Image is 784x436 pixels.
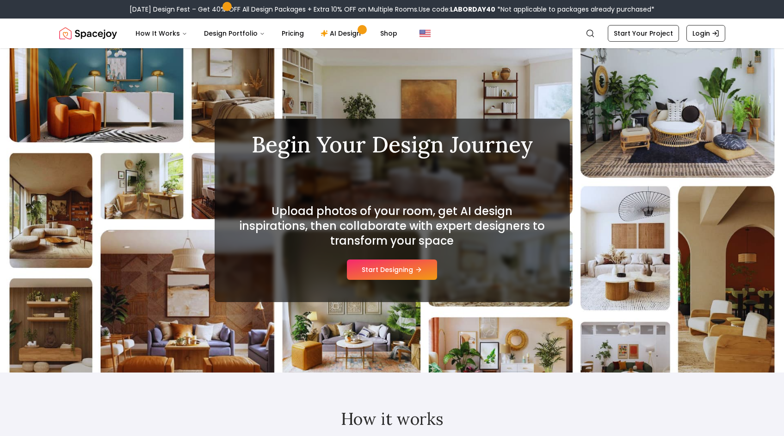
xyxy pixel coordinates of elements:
[686,25,725,42] a: Login
[197,24,272,43] button: Design Portfolio
[111,410,673,428] h2: How it works
[59,24,117,43] a: Spacejoy
[450,5,495,14] b: LABORDAY40
[128,24,405,43] nav: Main
[274,24,311,43] a: Pricing
[130,5,654,14] div: [DATE] Design Fest – Get 40% OFF All Design Packages + Extra 10% OFF on Multiple Rooms.
[373,24,405,43] a: Shop
[128,24,195,43] button: How It Works
[608,25,679,42] a: Start Your Project
[420,28,431,39] img: United States
[237,204,548,248] h2: Upload photos of your room, get AI design inspirations, then collaborate with expert designers to...
[495,5,654,14] span: *Not applicable to packages already purchased*
[237,133,548,156] h1: Begin Your Design Journey
[419,5,495,14] span: Use code:
[347,259,437,280] button: Start Designing
[313,24,371,43] a: AI Design
[59,24,117,43] img: Spacejoy Logo
[59,19,725,48] nav: Global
